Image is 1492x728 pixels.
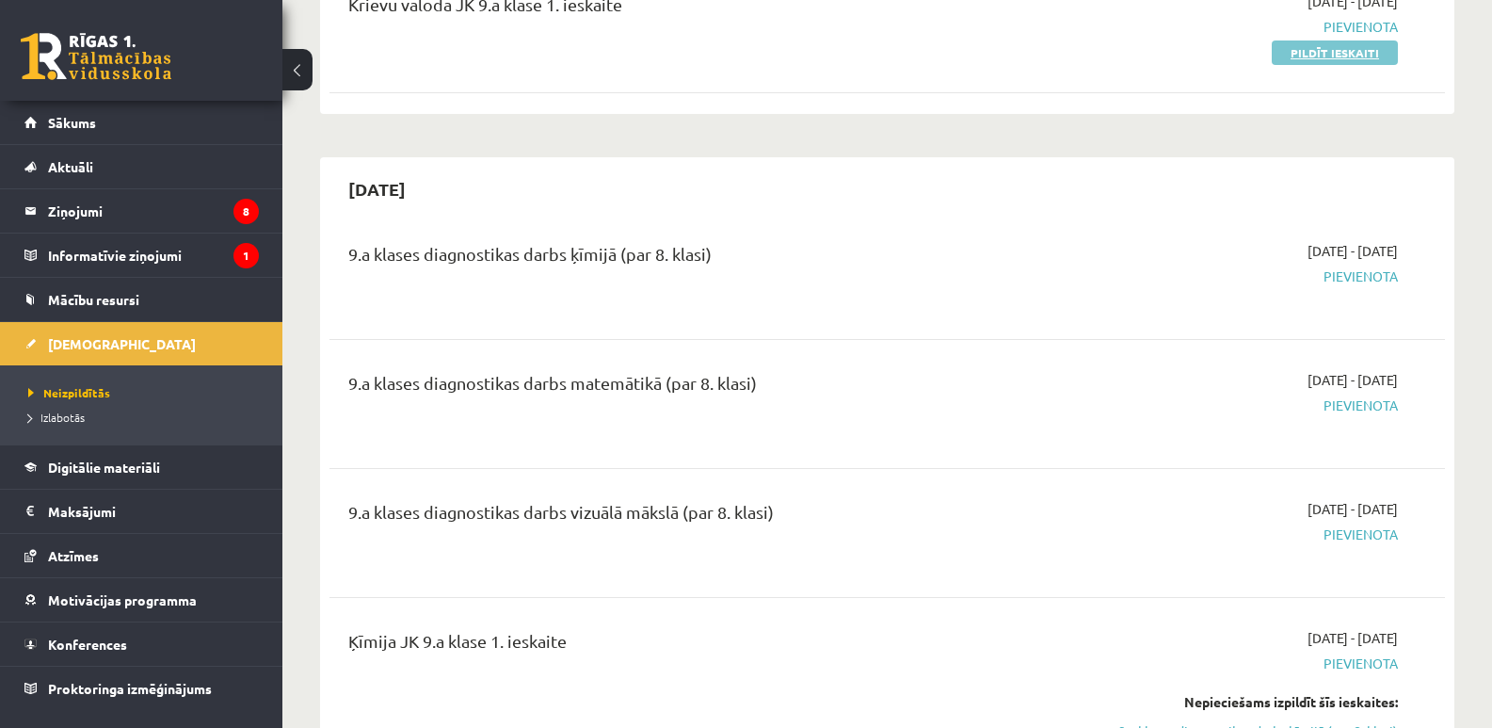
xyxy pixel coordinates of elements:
[24,189,259,233] a: Ziņojumi8
[48,636,127,653] span: Konferences
[48,547,99,564] span: Atzīmes
[348,241,1038,276] div: 9.a klases diagnostikas darbs ķīmijā (par 8. klasi)
[348,370,1038,405] div: 9.a klases diagnostikas darbs matemātikā (par 8. klasi)
[48,591,197,608] span: Motivācijas programma
[24,234,259,277] a: Informatīvie ziņojumi1
[1067,267,1398,286] span: Pievienota
[28,410,85,425] span: Izlabotās
[348,499,1038,534] div: 9.a klases diagnostikas darbs vizuālā mākslā (par 8. klasi)
[24,322,259,365] a: [DEMOGRAPHIC_DATA]
[1067,692,1398,712] div: Nepieciešams izpildīt šīs ieskaites:
[48,680,212,697] span: Proktoringa izmēģinājums
[48,158,93,175] span: Aktuāli
[48,189,259,233] legend: Ziņojumi
[21,33,171,80] a: Rīgas 1. Tālmācības vidusskola
[233,243,259,268] i: 1
[1067,525,1398,544] span: Pievienota
[24,145,259,188] a: Aktuāli
[1308,370,1398,390] span: [DATE] - [DATE]
[24,490,259,533] a: Maksājumi
[28,385,110,400] span: Neizpildītās
[24,445,259,489] a: Digitālie materiāli
[48,234,259,277] legend: Informatīvie ziņojumi
[28,384,264,401] a: Neizpildītās
[1067,17,1398,37] span: Pievienota
[348,628,1038,663] div: Ķīmija JK 9.a klase 1. ieskaite
[24,278,259,321] a: Mācību resursi
[48,335,196,352] span: [DEMOGRAPHIC_DATA]
[48,291,139,308] span: Mācību resursi
[24,578,259,622] a: Motivācijas programma
[48,114,96,131] span: Sākums
[24,101,259,144] a: Sākums
[48,490,259,533] legend: Maksājumi
[1308,241,1398,261] span: [DATE] - [DATE]
[1272,40,1398,65] a: Pildīt ieskaiti
[1308,628,1398,648] span: [DATE] - [DATE]
[1067,396,1398,415] span: Pievienota
[24,667,259,710] a: Proktoringa izmēģinājums
[24,534,259,577] a: Atzīmes
[28,409,264,426] a: Izlabotās
[1308,499,1398,519] span: [DATE] - [DATE]
[329,167,425,211] h2: [DATE]
[24,623,259,666] a: Konferences
[233,199,259,224] i: 8
[48,459,160,476] span: Digitālie materiāli
[1067,654,1398,673] span: Pievienota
